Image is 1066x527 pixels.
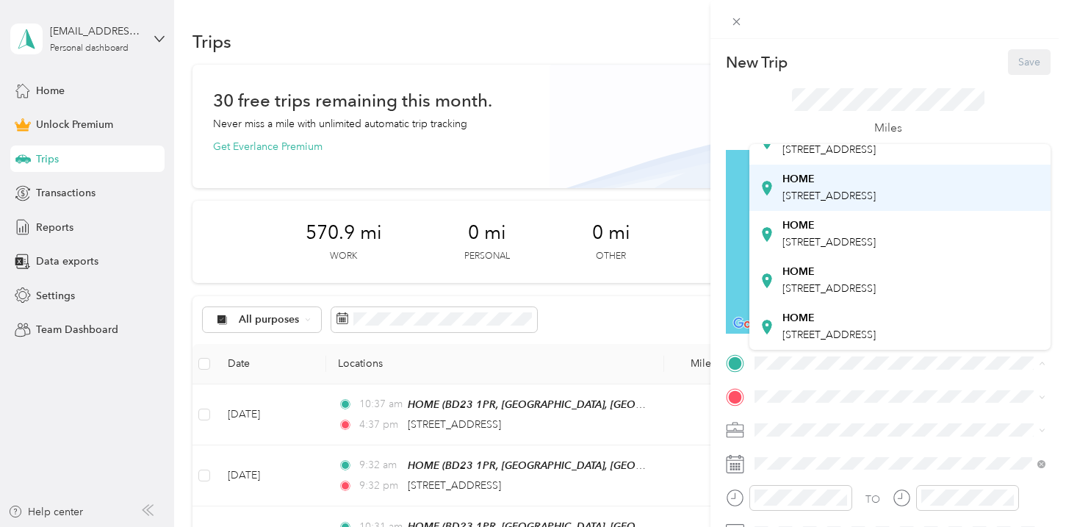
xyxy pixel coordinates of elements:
[782,265,815,279] strong: HOME
[865,492,880,507] div: TO
[726,52,788,73] p: New Trip
[782,282,876,295] span: [STREET_ADDRESS]
[782,173,815,186] strong: HOME
[874,119,902,137] p: Miles
[782,143,876,156] span: [STREET_ADDRESS]
[782,219,815,232] strong: HOME
[782,236,876,248] span: [STREET_ADDRESS]
[782,329,876,341] span: [STREET_ADDRESS]
[782,312,815,325] strong: HOME
[782,190,876,202] span: [STREET_ADDRESS]
[730,315,778,334] a: Open this area in Google Maps (opens a new window)
[730,315,778,334] img: Google
[984,445,1066,527] iframe: Everlance-gr Chat Button Frame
